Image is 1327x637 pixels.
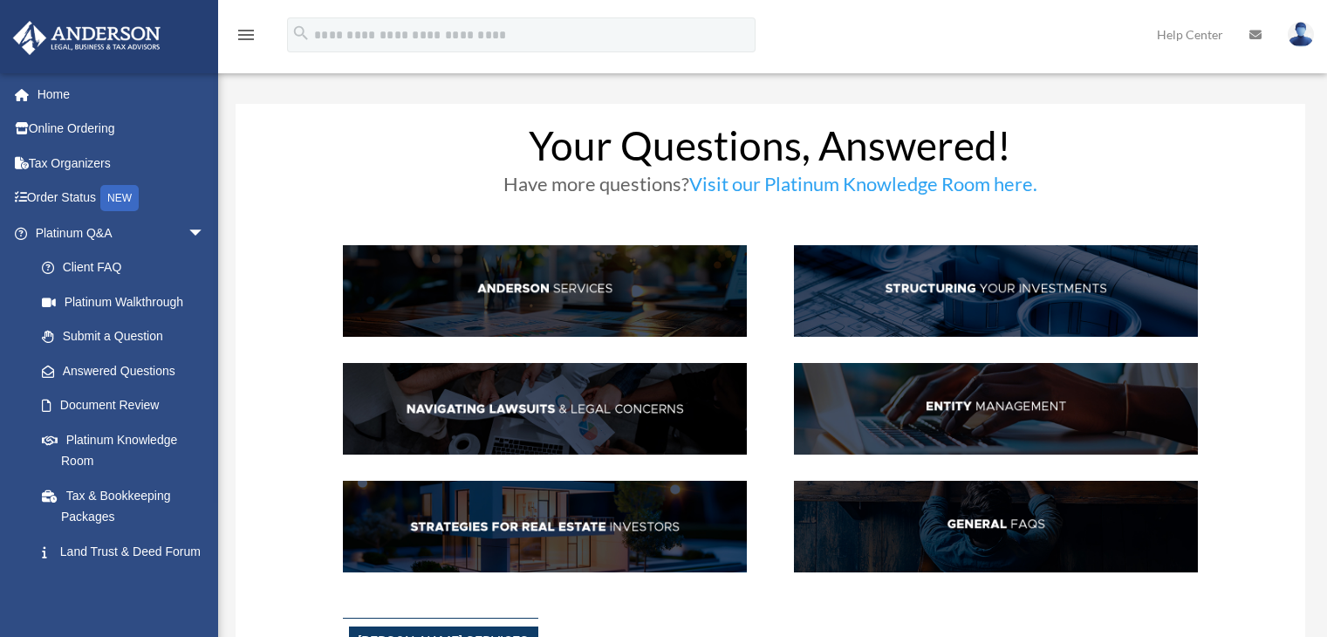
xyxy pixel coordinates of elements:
[12,77,231,112] a: Home
[8,21,166,55] img: Anderson Advisors Platinum Portal
[24,478,231,534] a: Tax & Bookkeeping Packages
[236,31,257,45] a: menu
[24,388,231,423] a: Document Review
[12,112,231,147] a: Online Ordering
[794,363,1198,455] img: EntManag_hdr
[291,24,311,43] i: search
[794,481,1198,572] img: GenFAQ_hdr
[12,181,231,216] a: Order StatusNEW
[24,422,231,478] a: Platinum Knowledge Room
[24,353,231,388] a: Answered Questions
[343,175,1199,202] h3: Have more questions?
[24,284,231,319] a: Platinum Walkthrough
[343,363,747,455] img: NavLaw_hdr
[343,126,1199,175] h1: Your Questions, Answered!
[236,24,257,45] i: menu
[188,216,222,251] span: arrow_drop_down
[1288,22,1314,47] img: User Pic
[343,481,747,572] img: StratsRE_hdr
[24,569,231,604] a: Portal Feedback
[24,319,231,354] a: Submit a Question
[689,172,1037,204] a: Visit our Platinum Knowledge Room here.
[100,185,139,211] div: NEW
[24,250,222,285] a: Client FAQ
[12,216,231,250] a: Platinum Q&Aarrow_drop_down
[794,245,1198,337] img: StructInv_hdr
[343,245,747,337] img: AndServ_hdr
[12,146,231,181] a: Tax Organizers
[24,534,231,569] a: Land Trust & Deed Forum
